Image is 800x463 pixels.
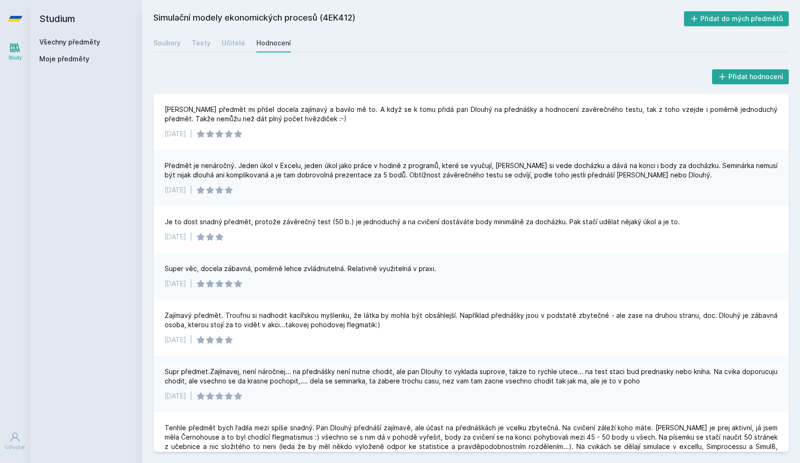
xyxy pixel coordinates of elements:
div: [DATE] [165,232,186,242]
a: Všechny předměty [39,38,100,46]
div: | [190,279,192,288]
h2: Simulační modely ekonomických procesů (4EK412) [153,11,684,26]
div: Uživatel [5,444,25,451]
div: Study [8,54,22,61]
div: | [190,232,192,242]
a: Učitelé [222,34,245,52]
div: Testy [192,38,211,48]
div: Soubory [153,38,181,48]
div: | [190,185,192,195]
div: [DATE] [165,335,186,345]
div: | [190,129,192,139]
div: | [190,391,192,401]
div: Zajímavý předmět. Troufnu si nadhodit kacířskou myšlenku, že látka by mohla být obsáhlejší. Napří... [165,311,778,330]
a: Soubory [153,34,181,52]
div: Je to dost snadný předmět, protože závěrečný test (50 b.) je jednoduchý a na cvičení dostáváte bo... [165,217,680,227]
div: [DATE] [165,391,186,401]
div: [DATE] [165,185,186,195]
a: Uživatel [2,427,28,456]
div: Hodnocení [256,38,291,48]
div: Předmět je nenáročný. Jeden úkol v Excelu, jeden úkol jako práce v hodině z programů, které se vy... [165,161,778,180]
button: Přidat do mých předmětů [684,11,789,26]
div: Supr předmet.Zajímavej, není náročnej... na přednášky není nutne chodit, ale pan Dlouhy to vyklad... [165,367,778,386]
div: | [190,335,192,345]
div: Tenhle předmět bych řadila mezi spíše snadný. Pan Dlouhý přednáší zajímavě, ale účast na přednášk... [165,423,778,461]
div: Učitelé [222,38,245,48]
div: [PERSON_NAME] předmět mi přišel docela zajímavý a bavilo mě to. A když se k tomu přidá pan Dlouhý... [165,105,778,124]
button: Přidat hodnocení [712,69,789,84]
a: Testy [192,34,211,52]
div: Super věc, docela zábavná, poměrně lehce zvládnutelná. Relativně využitelná v praxi. [165,264,436,273]
a: Hodnocení [256,34,291,52]
span: Moje předměty [39,54,89,64]
div: [DATE] [165,129,186,139]
a: Study [2,37,28,66]
div: [DATE] [165,279,186,288]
